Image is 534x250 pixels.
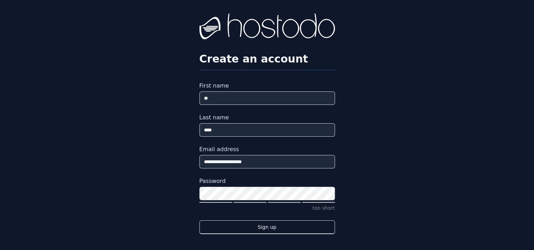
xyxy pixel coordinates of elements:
img: Hostodo [199,13,335,42]
label: First name [199,82,335,90]
label: Email address [199,145,335,154]
h2: Create an account [199,53,335,65]
button: Sign up [199,220,335,234]
p: too short [199,204,335,212]
label: Password [199,177,335,185]
label: Last name [199,113,335,122]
